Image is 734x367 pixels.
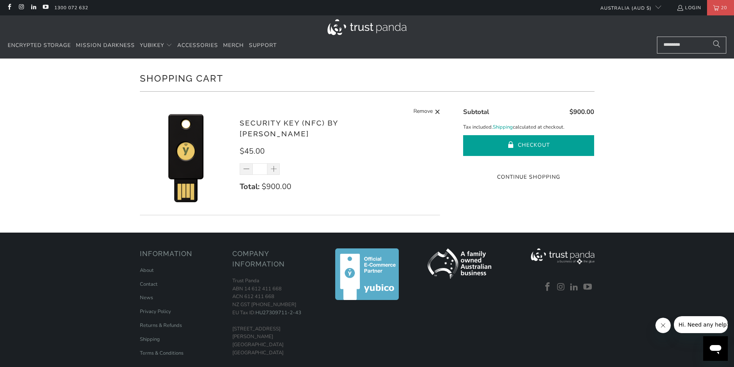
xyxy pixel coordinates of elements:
[6,5,12,11] a: Trust Panda Australia on Facebook
[223,37,244,55] a: Merch
[493,123,513,131] a: Shipping
[177,42,218,49] span: Accessories
[140,308,171,315] a: Privacy Policy
[674,316,728,333] iframe: Message from company
[140,37,172,55] summary: YubiKey
[42,5,49,11] a: Trust Panda Australia on YouTube
[249,37,277,55] a: Support
[177,37,218,55] a: Accessories
[569,282,580,292] a: Trust Panda Australia on LinkedIn
[555,282,567,292] a: Trust Panda Australia on Instagram
[249,42,277,49] span: Support
[240,119,338,138] a: Security Key (NFC) by [PERSON_NAME]
[223,42,244,49] span: Merch
[262,181,291,192] span: $900.00
[5,5,55,12] span: Hi. Need any help?
[463,123,594,131] p: Tax included. calculated at checkout.
[18,5,24,11] a: Trust Panda Australia on Instagram
[8,42,71,49] span: Encrypted Storage
[140,111,232,203] img: Security Key (NFC) by Yubico
[140,294,153,301] a: News
[76,42,135,49] span: Mission Darkness
[8,37,277,55] nav: Translation missing: en.navigation.header.main_nav
[140,322,182,329] a: Returns & Refunds
[582,282,594,292] a: Trust Panda Australia on YouTube
[140,267,154,274] a: About
[140,350,183,357] a: Terms & Conditions
[413,107,433,117] span: Remove
[54,3,88,12] a: 1300 072 632
[677,3,701,12] a: Login
[232,277,317,357] p: Trust Panda ABN 14 612 411 668 ACN 612 411 668 NZ GST [PHONE_NUMBER] EU Tax ID: [STREET_ADDRESS][...
[140,281,158,288] a: Contact
[542,282,554,292] a: Trust Panda Australia on Facebook
[413,107,440,117] a: Remove
[140,336,160,343] a: Shipping
[463,173,594,181] a: Continue Shopping
[463,107,489,116] span: Subtotal
[140,42,164,49] span: YubiKey
[240,181,260,192] strong: Total:
[328,19,406,35] img: Trust Panda Australia
[707,37,726,54] button: Search
[657,37,726,54] input: Search...
[30,5,37,11] a: Trust Panda Australia on LinkedIn
[76,37,135,55] a: Mission Darkness
[255,309,301,316] a: HU27309711-2-43
[569,107,594,116] span: $900.00
[463,135,594,156] button: Checkout
[8,37,71,55] a: Encrypted Storage
[140,70,595,85] h1: Shopping Cart
[703,336,728,361] iframe: Button to launch messaging window
[240,146,265,156] span: $45.00
[655,318,671,333] iframe: Close message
